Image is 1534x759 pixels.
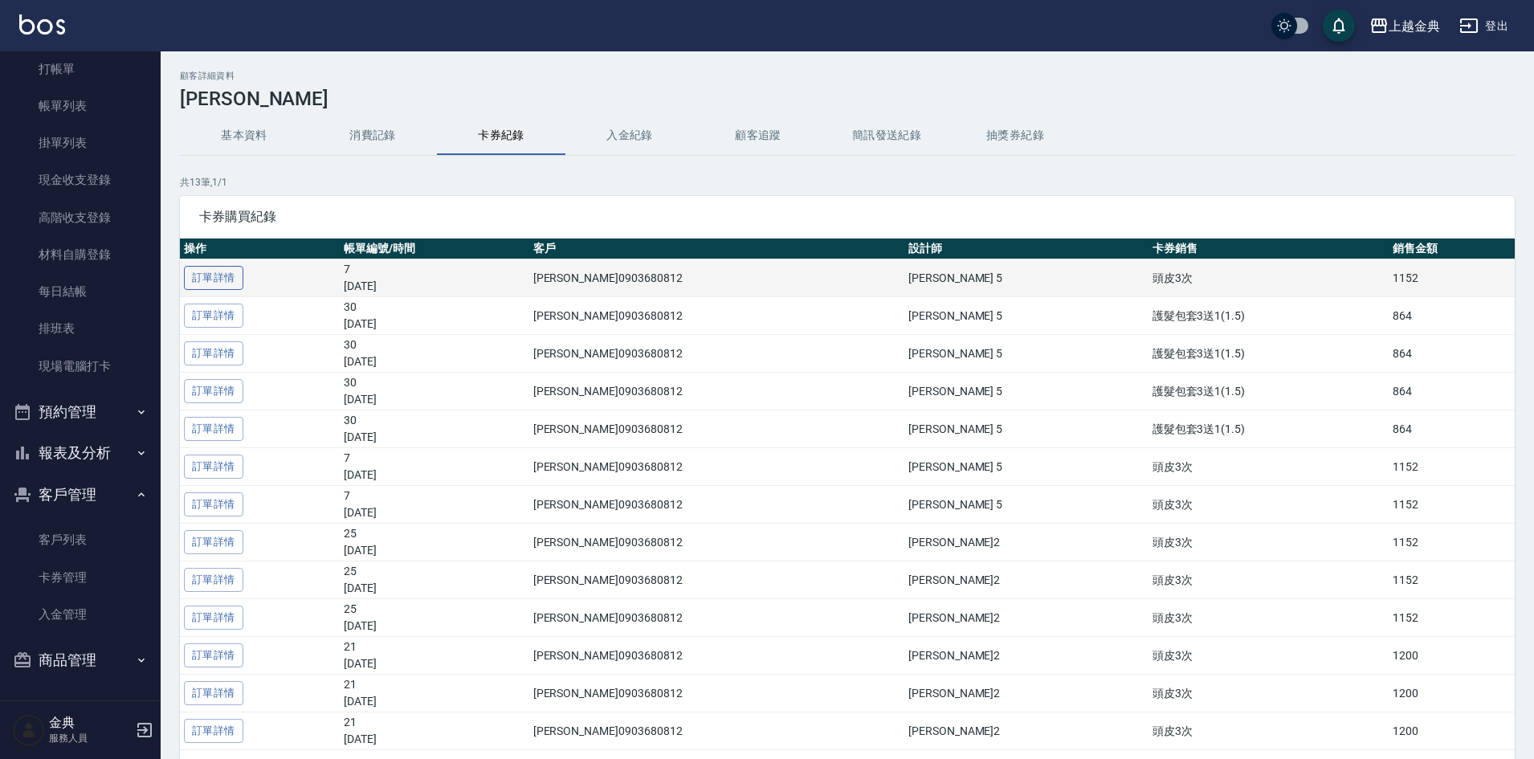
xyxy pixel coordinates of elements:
td: 1200 [1389,637,1515,675]
a: 卡券管理 [6,559,154,596]
td: 1200 [1389,675,1515,712]
td: 頭皮3次 [1148,561,1389,599]
a: 現場電腦打卡 [6,348,154,385]
td: [PERSON_NAME] 5 [904,410,1148,448]
td: 7 [340,259,528,297]
p: 共 13 筆, 1 / 1 [180,175,1515,190]
td: 30 [340,373,528,410]
button: 抽獎券紀錄 [951,116,1079,155]
p: [DATE] [344,353,524,370]
td: [PERSON_NAME]0903680812 [529,373,904,410]
td: 1200 [1389,712,1515,750]
h5: 金典 [49,715,131,731]
td: 頭皮3次 [1148,259,1389,297]
td: 25 [340,524,528,561]
td: 25 [340,599,528,637]
a: 訂單詳情 [184,530,243,555]
td: 1152 [1389,561,1515,599]
td: [PERSON_NAME]2 [904,675,1148,712]
td: [PERSON_NAME]0903680812 [529,335,904,373]
td: [PERSON_NAME]0903680812 [529,561,904,599]
td: [PERSON_NAME] 5 [904,373,1148,410]
button: 商品管理 [6,639,154,681]
td: [PERSON_NAME]0903680812 [529,524,904,561]
a: 入金管理 [6,596,154,633]
th: 設計師 [904,239,1148,259]
a: 訂單詳情 [184,681,243,706]
td: [PERSON_NAME]2 [904,599,1148,637]
td: [PERSON_NAME]2 [904,637,1148,675]
a: 材料自購登錄 [6,236,154,273]
td: [PERSON_NAME]0903680812 [529,410,904,448]
a: 打帳單 [6,51,154,88]
td: 頭皮3次 [1148,486,1389,524]
td: 頭皮3次 [1148,712,1389,750]
button: 報表及分析 [6,432,154,474]
button: 登出 [1453,11,1515,41]
td: [PERSON_NAME]0903680812 [529,712,904,750]
h2: 顧客詳細資料 [180,71,1515,81]
a: 訂單詳情 [184,417,243,442]
button: 基本資料 [180,116,308,155]
button: 簡訊發送紀錄 [822,116,951,155]
th: 操作 [180,239,340,259]
p: [DATE] [344,580,524,597]
a: 高階收支登錄 [6,199,154,236]
td: 頭皮3次 [1148,675,1389,712]
button: 預約管理 [6,391,154,433]
th: 帳單編號/時間 [340,239,528,259]
button: 客戶管理 [6,474,154,516]
td: 頭皮3次 [1148,448,1389,486]
p: [DATE] [344,618,524,635]
p: [DATE] [344,693,524,710]
img: Logo [19,14,65,35]
a: 每日結帳 [6,273,154,310]
a: 訂單詳情 [184,606,243,630]
td: 護髮包套3送1(1.5) [1148,410,1389,448]
p: 服務人員 [49,731,131,745]
p: [DATE] [344,467,524,484]
td: 864 [1389,410,1515,448]
a: 掛單列表 [6,124,154,161]
td: [PERSON_NAME] 5 [904,259,1148,297]
p: [DATE] [344,429,524,446]
p: [DATE] [344,731,524,748]
td: 30 [340,335,528,373]
td: 1152 [1389,486,1515,524]
td: 護髮包套3送1(1.5) [1148,335,1389,373]
div: 上越金典 [1389,16,1440,36]
td: 1152 [1389,524,1515,561]
button: 卡券紀錄 [437,116,565,155]
td: 1152 [1389,448,1515,486]
th: 卡券銷售 [1148,239,1389,259]
td: [PERSON_NAME]0903680812 [529,297,904,335]
a: 訂單詳情 [184,379,243,404]
button: save [1323,10,1355,42]
a: 訂單詳情 [184,304,243,328]
a: 訂單詳情 [184,643,243,668]
th: 客戶 [529,239,904,259]
a: 訂單詳情 [184,492,243,517]
td: 護髮包套3送1(1.5) [1148,373,1389,410]
a: 客戶列表 [6,521,154,558]
p: [DATE] [344,655,524,672]
td: [PERSON_NAME]2 [904,561,1148,599]
td: [PERSON_NAME]0903680812 [529,637,904,675]
td: [PERSON_NAME] 5 [904,335,1148,373]
a: 訂單詳情 [184,266,243,291]
td: 1152 [1389,259,1515,297]
span: 卡券購買紀錄 [199,209,1495,225]
td: [PERSON_NAME]0903680812 [529,486,904,524]
td: [PERSON_NAME] 5 [904,297,1148,335]
a: 訂單詳情 [184,341,243,366]
td: 864 [1389,297,1515,335]
p: [DATE] [344,391,524,408]
p: [DATE] [344,504,524,521]
td: 頭皮3次 [1148,637,1389,675]
button: 入金紀錄 [565,116,694,155]
td: 頭皮3次 [1148,524,1389,561]
a: 排班表 [6,310,154,347]
h3: [PERSON_NAME] [180,88,1515,110]
td: [PERSON_NAME] 5 [904,486,1148,524]
a: 帳單列表 [6,88,154,124]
